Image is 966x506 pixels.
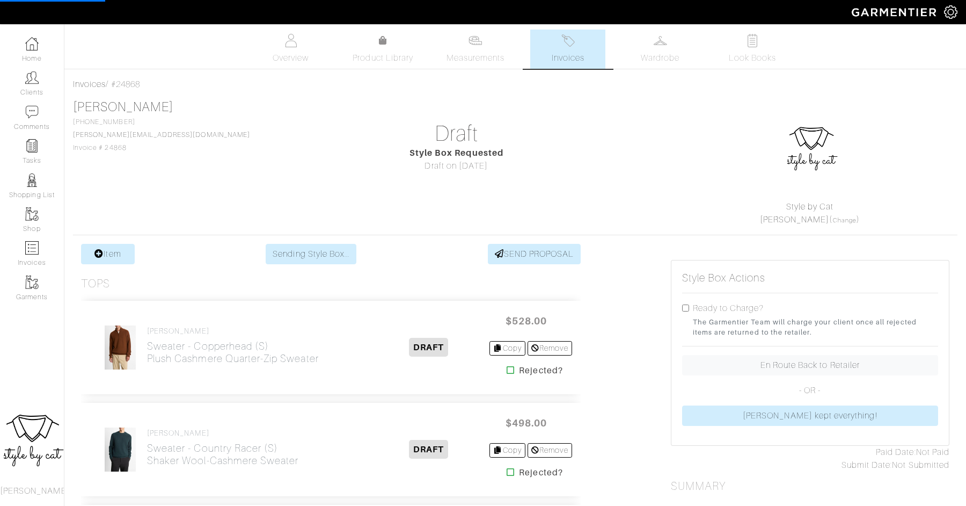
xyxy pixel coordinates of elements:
a: Wardrobe [623,30,698,69]
span: $498.00 [494,411,558,435]
h2: Sweater - Copperhead (S) Plush Cashmere Quarter-Zip Sweater [147,340,319,365]
img: measurements-466bbee1fd09ba9460f595b01e5d73f9e2bff037440d3c8f018324cb6cdf7a4a.svg [469,34,482,47]
div: / #24868 [73,78,957,91]
span: $528.00 [494,309,558,332]
div: Not Paid Not Submitted [671,446,949,472]
div: ( ) [675,200,945,226]
a: Product Library [346,34,421,64]
img: dashboard-icon-dbcd8f5a0b271acd01030246c82b418ddd0df26cd7fceb0bd07c9910d44c42f6.png [25,37,39,50]
span: Overview [273,52,309,64]
a: SEND PROPOSAL [488,244,581,264]
p: - OR - [682,384,938,397]
img: basicinfo-40fd8af6dae0f16599ec9e87c0ef1c0a1fdea2edbe929e3d69a839185d80c458.svg [284,34,297,47]
a: Invoices [73,79,106,89]
img: wardrobe-487a4870c1b7c33e795ec22d11cfc2ed9d08956e64fb3008fe2437562e282088.svg [654,34,667,47]
span: [PHONE_NUMBER] Invoice # 24868 [73,118,250,151]
a: Copy [489,341,525,356]
a: [PERSON_NAME] [73,100,173,114]
a: Invoices [530,30,605,69]
span: Paid Date: [876,447,916,457]
img: garmentier-logo-header-white-b43fb05a5012e4ada735d5af1a66efaba907eab6374d6393d1fbf88cb4ef424d.png [846,3,944,21]
span: Look Books [729,52,777,64]
img: comment-icon-a0a6a9ef722e966f86d9cbdc48e553b5cf19dbc54f86b18d962a5391bc8f6eb6.png [25,105,39,119]
a: Remove [528,341,572,356]
span: DRAFT [409,338,448,357]
div: Style Box Requested [317,147,596,160]
span: Submit Date: [841,460,892,470]
img: orders-27d20c2124de7fd6de4e0e44c1d41de31381a507db9b33961299e4e07d508b8c.svg [561,34,575,47]
img: BXgxiC7LAdkUcorVej2dBeuM [104,325,137,370]
div: Draft on [DATE] [317,160,596,172]
a: Measurements [438,30,514,69]
h3: Tops [81,277,110,291]
a: En Route Back to Retailer [682,355,938,375]
img: garments-icon-b7da505a4dc4fd61783c78ac3ca0ef83fa9d6f193b1c9dc38574b1d14d53ca28.png [25,276,39,289]
img: sqfhH5ujEUJVgHNqKcjwS58U.jpg [784,125,838,179]
a: Item [81,244,135,264]
a: [PERSON_NAME] [760,215,830,225]
h2: Sweater - Country Racer (S) Shaker Wool-Cashmere Sweater [147,442,298,467]
img: reminder-icon-8004d30b9f0a5d33ae49ab947aed9ed385cf756f9e5892f1edd6e32f2345188e.png [25,139,39,153]
span: DRAFT [409,440,448,459]
img: todo-9ac3debb85659649dc8f770b8b6100bb5dab4b48dedcbae339e5042a72dfd3cc.svg [746,34,759,47]
img: stylists-icon-eb353228a002819b7ec25b43dbf5f0378dd9e0616d9560372ff212230b889e62.png [25,174,39,187]
img: garments-icon-b7da505a4dc4fd61783c78ac3ca0ef83fa9d6f193b1c9dc38574b1d14d53ca28.png [25,207,39,221]
strong: Rejected? [519,466,562,479]
a: Copy [489,443,525,458]
small: The Garmentier Team will charge your client once all rejected items are returned to the retailer. [693,317,938,337]
a: Remove [528,443,572,458]
span: Measurements [447,52,505,64]
span: Invoices [552,52,584,64]
h2: Summary [671,480,949,493]
span: Product Library [353,52,413,64]
a: Style by Cat [786,202,834,212]
img: clients-icon-6bae9207a08558b7cb47a8932f037763ab4055f8c8b6bfacd5dc20c3e0201464.png [25,71,39,84]
a: Overview [253,30,328,69]
h4: [PERSON_NAME] [147,327,319,336]
span: Wardrobe [641,52,679,64]
h5: Style Box Actions [682,271,766,284]
img: orders-icon-0abe47150d42831381b5fb84f609e132dff9fe21cb692f30cb5eec754e2cba89.png [25,241,39,255]
a: [PERSON_NAME][EMAIL_ADDRESS][DOMAIN_NAME] [73,131,250,139]
h4: [PERSON_NAME] [147,429,298,438]
a: Sending Style Box... [266,244,356,264]
a: Look Books [715,30,790,69]
strong: Rejected? [519,364,562,377]
h1: Draft [317,121,596,147]
a: [PERSON_NAME] Sweater - Country Racer (S)Shaker Wool-Cashmere Sweater [147,429,298,467]
label: Ready to Charge? [693,302,764,315]
a: [PERSON_NAME] kept everything! [682,406,938,426]
a: [PERSON_NAME] Sweater - Copperhead (S)Plush Cashmere Quarter-Zip Sweater [147,327,319,365]
img: BM8xYfRo3wASLZ7u7Tx5xMrA [104,427,137,472]
a: Change [833,217,857,223]
img: gear-icon-white-bd11855cb880d31180b6d7d6211b90ccbf57a29d726f0c71d8c61bd08dd39cc2.png [944,5,957,19]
